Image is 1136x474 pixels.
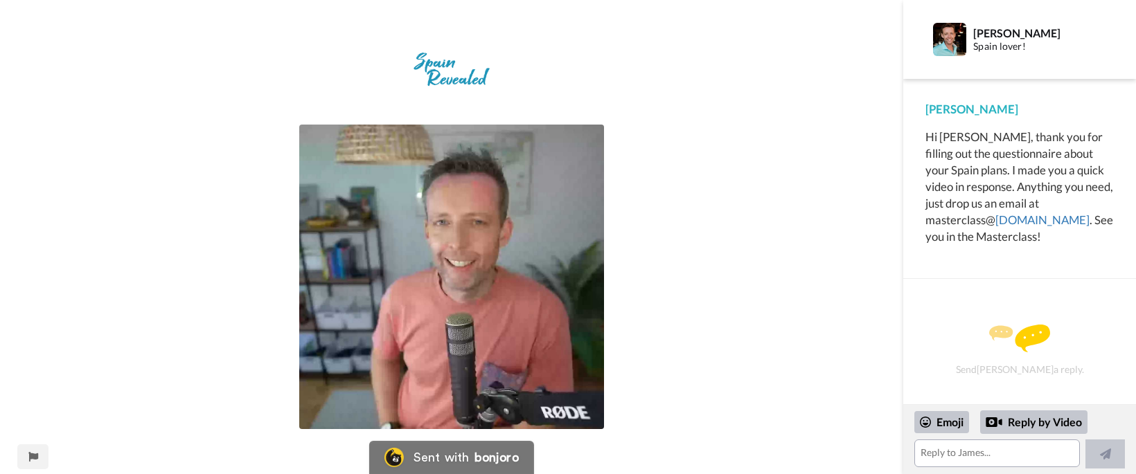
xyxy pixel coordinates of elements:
[925,101,1114,118] div: [PERSON_NAME]
[369,441,534,474] a: Bonjoro LogoSent withbonjoro
[989,325,1050,352] img: message.svg
[914,411,969,433] div: Emoji
[925,129,1114,245] div: Hi [PERSON_NAME], thank you for filling out the questionnaire about your Spain plans. I made you ...
[933,23,966,56] img: Profile Image
[299,125,604,429] img: e0300ed1-e367-4da0-85ed-5c82bf15bf90-thumb.jpg
[973,26,1113,39] div: [PERSON_NAME]
[995,212,1090,227] a: [DOMAIN_NAME]
[384,448,404,467] img: Bonjoro Logo
[474,451,519,464] div: bonjoro
[922,303,1117,397] div: Send [PERSON_NAME] a reply.
[402,42,501,97] img: 06906c8b-eeae-4fc1-9b3e-93850d61b61a
[414,451,469,464] div: Sent with
[986,414,1002,430] div: Reply by Video
[973,41,1113,53] div: Spain lover!
[980,410,1088,434] div: Reply by Video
